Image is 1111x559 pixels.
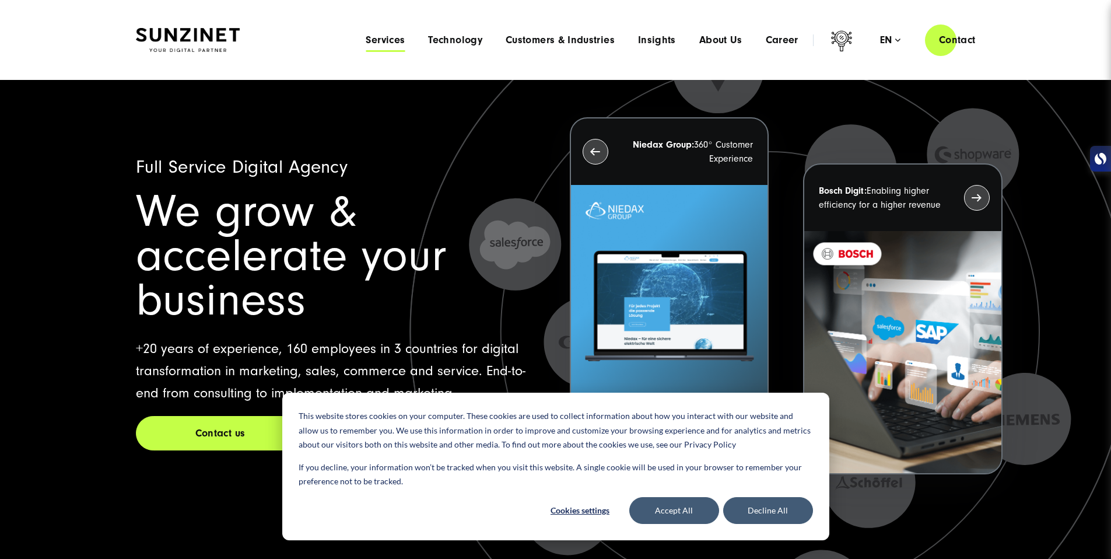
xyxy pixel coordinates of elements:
button: Accept All [629,497,719,524]
img: SUNZINET Full Service Digital Agentur [136,28,240,53]
p: This website stores cookies on your computer. These cookies are used to collect information about... [299,409,813,452]
a: Customers & Industries [506,34,615,46]
a: Services [366,34,405,46]
div: en [880,34,900,46]
img: Letztes Projekt von Niedax. Ein Laptop auf dem die Niedax Website geöffnet ist, auf blauem Hinter... [571,185,767,427]
p: +20 years of experience, 160 employees in 3 countries for digital transformation in marketing, sa... [136,338,542,404]
button: Bosch Digit:Enabling higher efficiency for a higher revenue recent-project_BOSCH_2024-03 [803,163,1002,474]
button: Decline All [723,497,813,524]
a: About Us [699,34,742,46]
strong: Bosch Digit: [819,186,867,196]
a: Insights [638,34,676,46]
strong: Niedax Group: [633,139,694,150]
p: 360° Customer Experience [629,138,753,166]
h1: We grow & accelerate your business [136,190,542,323]
div: Cookie banner [282,393,829,540]
p: If you decline, your information won’t be tracked when you visit this website. A single cookie wi... [299,460,813,489]
button: Cookies settings [535,497,625,524]
span: Full Service Digital Agency [136,156,348,177]
p: Enabling higher efficiency for a higher revenue [819,184,942,212]
a: Contact [925,23,990,57]
a: Contact us [136,416,305,450]
img: recent-project_BOSCH_2024-03 [804,231,1001,473]
button: Niedax Group:360° Customer Experience Letztes Projekt von Niedax. Ein Laptop auf dem die Niedax W... [570,117,769,428]
a: Technology [428,34,482,46]
a: Career [766,34,798,46]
